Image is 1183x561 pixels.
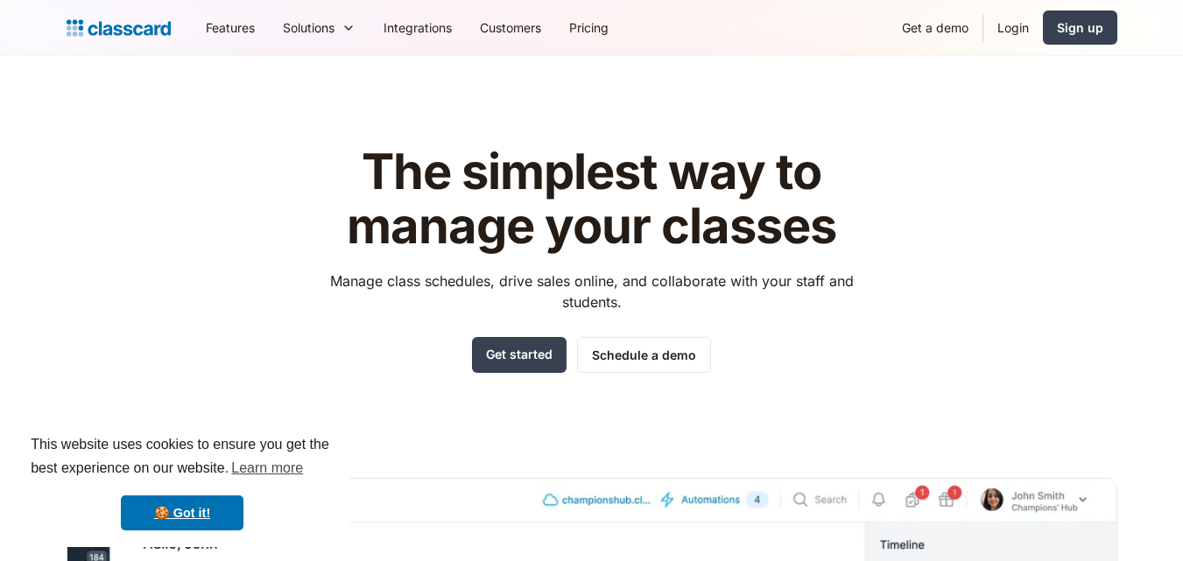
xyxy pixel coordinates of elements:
[555,8,623,47] a: Pricing
[1057,18,1103,37] div: Sign up
[370,8,466,47] a: Integrations
[229,455,306,481] a: learn more about cookies
[283,18,334,37] div: Solutions
[14,417,350,547] div: cookieconsent
[577,337,711,373] a: Schedule a demo
[67,16,171,40] a: home
[313,145,870,253] h1: The simplest way to manage your classes
[466,8,555,47] a: Customers
[192,8,269,47] a: Features
[313,270,870,312] p: Manage class schedules, drive sales online, and collaborate with your staff and students.
[888,8,982,47] a: Get a demo
[31,434,334,481] span: This website uses cookies to ensure you get the best experience on our website.
[1043,11,1117,45] a: Sign up
[121,495,243,530] a: dismiss cookie message
[983,8,1043,47] a: Login
[472,337,567,373] a: Get started
[269,8,370,47] div: Solutions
